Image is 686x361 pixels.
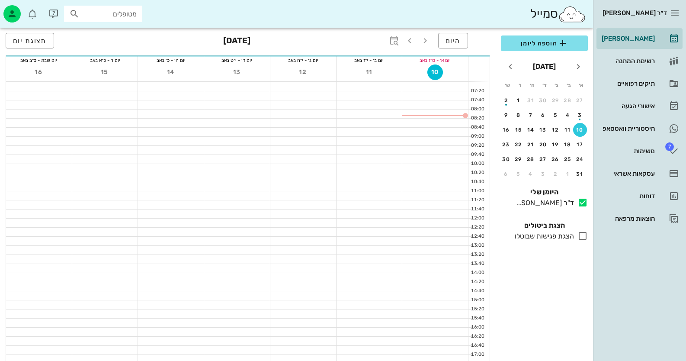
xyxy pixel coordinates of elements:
[468,251,486,258] div: 13:20
[468,87,486,95] div: 07:20
[468,297,486,304] div: 15:00
[512,108,526,122] button: 8
[548,108,562,122] button: 5
[468,160,486,168] div: 10:00
[561,152,575,166] button: 25
[468,287,486,295] div: 14:40
[402,56,468,64] div: יום א׳ - ט״ז באב
[548,93,562,107] button: 29
[536,123,550,137] button: 13
[512,171,526,177] div: 5
[468,233,486,240] div: 12:40
[138,56,204,64] div: יום ה׳ - כ׳ באב
[270,56,336,64] div: יום ג׳ - י״ח באב
[468,124,486,131] div: 08:40
[596,186,683,206] a: דוחות
[596,96,683,116] a: אישורי הגעה
[499,108,513,122] button: 9
[600,80,655,87] div: תיקים רפואיים
[503,59,518,74] button: חודש הבא
[524,138,538,151] button: 21
[468,178,486,186] div: 10:40
[573,108,587,122] button: 3
[468,215,486,222] div: 12:00
[468,260,486,268] div: 13:40
[502,78,513,93] th: ש׳
[524,127,538,133] div: 14
[499,138,513,151] button: 23
[536,152,550,166] button: 27
[524,142,538,148] div: 21
[548,127,562,133] div: 12
[508,38,581,48] span: הוספה ליומן
[427,64,443,80] button: 10
[563,78,574,93] th: ב׳
[361,64,377,80] button: 11
[499,112,513,118] div: 9
[512,97,526,103] div: 1
[561,156,575,162] div: 25
[499,123,513,137] button: 16
[548,97,562,103] div: 29
[31,64,47,80] button: 16
[361,68,377,76] span: 11
[499,142,513,148] div: 23
[524,97,538,103] div: 31
[600,35,655,42] div: [PERSON_NAME]
[600,215,655,222] div: הוצאות מרפאה
[295,64,311,80] button: 12
[573,123,587,137] button: 10
[600,125,655,132] div: היסטוריית וואטסאפ
[524,167,538,181] button: 4
[468,142,486,149] div: 09:20
[524,171,538,177] div: 4
[600,148,655,155] div: משימות
[536,112,550,118] div: 6
[468,224,486,231] div: 12:20
[501,187,588,197] h4: היומן שלי
[536,167,550,181] button: 3
[337,56,402,64] div: יום ב׳ - י״ז באב
[524,123,538,137] button: 14
[561,112,575,118] div: 4
[524,108,538,122] button: 7
[596,208,683,229] a: הוצאות מרפאה
[26,7,31,12] span: תג
[596,163,683,184] a: עסקאות אשראי
[163,68,179,76] span: 14
[561,142,575,148] div: 18
[446,37,461,45] span: היום
[561,171,575,177] div: 1
[512,152,526,166] button: 29
[561,138,575,151] button: 18
[561,93,575,107] button: 28
[573,112,587,118] div: 3
[524,156,538,162] div: 28
[529,58,559,75] button: [DATE]
[596,51,683,71] a: רשימת המתנה
[548,167,562,181] button: 2
[468,151,486,158] div: 09:40
[468,324,486,331] div: 16:00
[551,78,562,93] th: ג׳
[524,112,538,118] div: 7
[558,6,586,23] img: SmileCloud logo
[665,142,674,151] span: תג
[295,68,311,76] span: 12
[573,142,587,148] div: 17
[573,156,587,162] div: 24
[468,187,486,195] div: 11:00
[501,35,588,51] button: הוספה ליומן
[548,156,562,162] div: 26
[223,33,250,50] h3: [DATE]
[468,333,486,340] div: 16:20
[548,123,562,137] button: 12
[512,142,526,148] div: 22
[428,68,442,76] span: 10
[561,123,575,137] button: 11
[468,351,486,358] div: 17:00
[573,167,587,181] button: 31
[512,93,526,107] button: 1
[536,142,550,148] div: 20
[72,56,138,64] div: יום ו׳ - כ״א באב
